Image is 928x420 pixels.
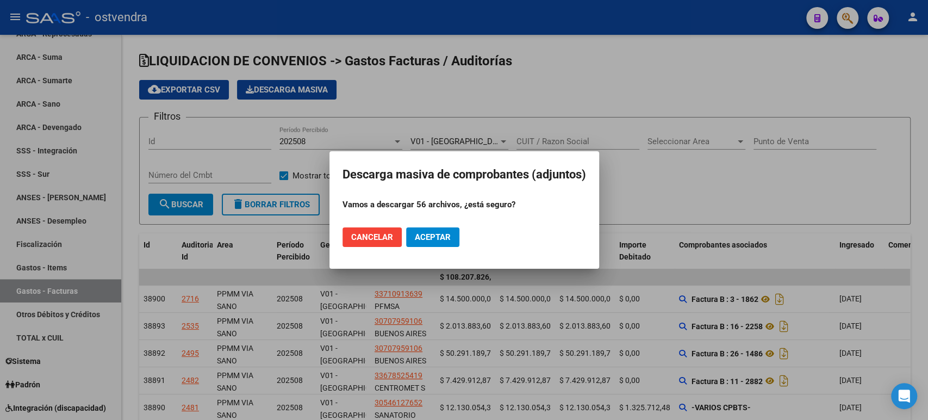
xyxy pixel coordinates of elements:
[342,199,586,211] p: Vamos a descargar 56 archivos, ¿está seguro?
[342,164,586,185] h2: Descarga masiva de comprobantes (adjuntos)
[891,383,917,409] div: Open Intercom Messenger
[351,232,393,242] span: Cancelar
[406,227,459,247] button: Aceptar
[415,232,451,242] span: Aceptar
[342,227,402,247] button: Cancelar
